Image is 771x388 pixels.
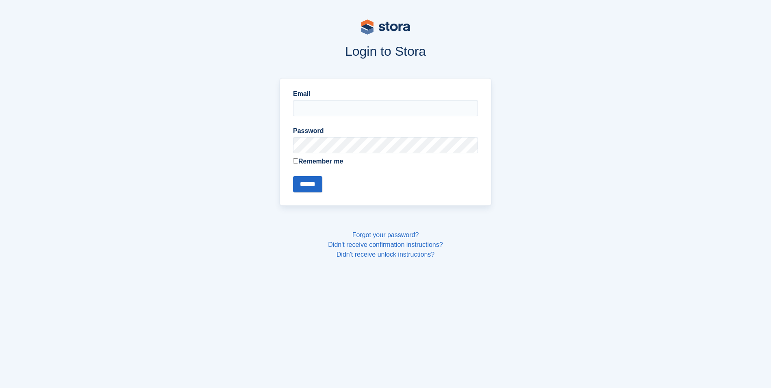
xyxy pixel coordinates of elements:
[293,126,478,136] label: Password
[293,89,478,99] label: Email
[361,20,410,35] img: stora-logo-53a41332b3708ae10de48c4981b4e9114cc0af31d8433b30ea865607fb682f29.svg
[293,157,478,166] label: Remember me
[293,158,298,163] input: Remember me
[125,44,647,59] h1: Login to Stora
[328,241,443,248] a: Didn't receive confirmation instructions?
[337,251,434,258] a: Didn't receive unlock instructions?
[352,231,419,238] a: Forgot your password?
